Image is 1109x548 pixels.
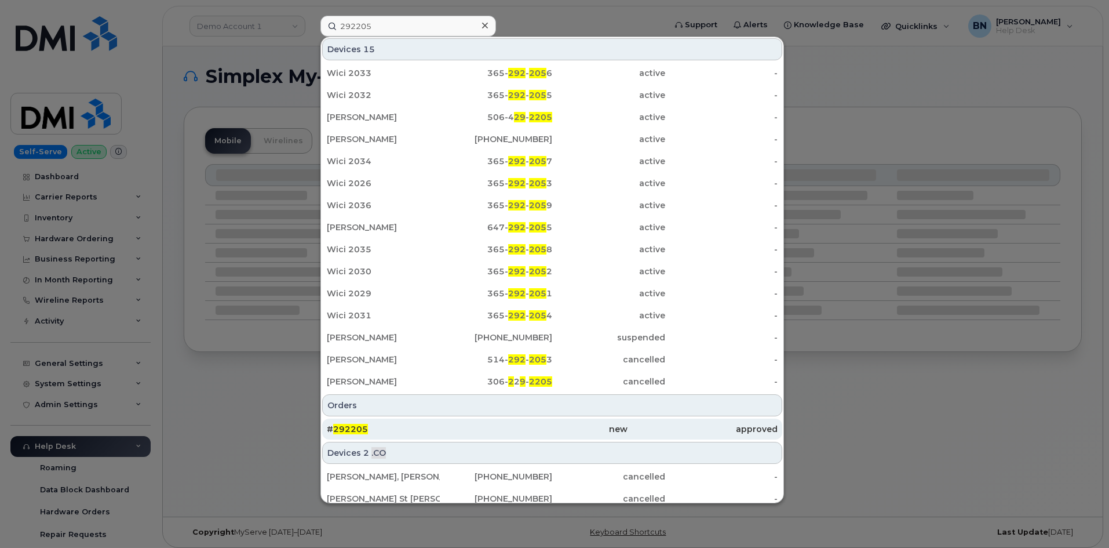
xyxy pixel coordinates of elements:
[322,394,782,416] div: Orders
[508,244,526,255] span: 292
[665,244,778,255] div: -
[529,288,546,299] span: 205
[327,111,440,123] div: [PERSON_NAME]
[322,85,782,106] a: Wici 2032365-292-2055active-
[327,471,440,482] div: [PERSON_NAME], [PERSON_NAME]
[327,177,440,189] div: Wici 2026
[552,111,665,123] div: active
[440,332,553,343] div: [PHONE_NUMBER]
[440,89,553,101] div: 365- - 5
[552,89,665,101] div: active
[665,493,778,505] div: -
[552,332,665,343] div: suspended
[529,90,546,100] span: 205
[665,222,778,233] div: -
[322,129,782,150] a: [PERSON_NAME][PHONE_NUMBER]active-
[327,288,440,299] div: Wici 2029
[529,68,546,78] span: 205
[322,283,782,304] a: Wici 2029365-292-2051active-
[552,155,665,167] div: active
[552,288,665,299] div: active
[665,354,778,365] div: -
[508,90,526,100] span: 292
[327,89,440,101] div: Wici 2032
[440,354,553,365] div: 514- - 3
[665,67,778,79] div: -
[327,354,440,365] div: [PERSON_NAME]
[327,222,440,233] div: [PERSON_NAME]
[552,67,665,79] div: active
[477,423,627,435] div: new
[508,156,526,166] span: 292
[440,266,553,277] div: 365- - 2
[508,354,526,365] span: 292
[440,222,553,233] div: 647- - 5
[665,310,778,321] div: -
[508,200,526,211] span: 292
[665,199,778,211] div: -
[327,199,440,211] div: Wici 2036
[665,155,778,167] div: -
[322,173,782,194] a: Wici 2026365-292-2053active-
[552,177,665,189] div: active
[327,155,440,167] div: Wici 2034
[440,177,553,189] div: 365- - 3
[322,371,782,392] a: [PERSON_NAME]306-229-2205cancelled-
[327,266,440,277] div: Wici 2030
[552,244,665,255] div: active
[322,195,782,216] a: Wici 2036365-292-2059active-
[322,63,782,84] a: Wici 2033365-292-2056active-
[529,222,546,233] span: 205
[529,376,552,387] span: 2205
[665,111,778,123] div: -
[327,376,440,387] div: [PERSON_NAME]
[552,133,665,145] div: active
[322,349,782,370] a: [PERSON_NAME]514-292-2053cancelled-
[327,493,440,505] div: [PERSON_NAME] St [PERSON_NAME] A700
[322,419,782,440] a: #292205newapproved
[322,488,782,509] a: [PERSON_NAME] St [PERSON_NAME] A700[PHONE_NUMBER]cancelled-
[665,89,778,101] div: -
[322,107,782,128] a: [PERSON_NAME]506-429-2205active-
[552,471,665,482] div: cancelled
[520,376,526,387] span: 9
[552,199,665,211] div: active
[665,133,778,145] div: -
[552,222,665,233] div: active
[440,471,553,482] div: [PHONE_NUMBER]
[529,178,546,188] span: 205
[514,112,526,122] span: 29
[508,222,526,233] span: 292
[508,376,514,387] span: 2
[363,43,375,55] span: 15
[552,310,665,321] div: active
[508,266,526,277] span: 292
[665,471,778,482] div: -
[665,266,778,277] div: -
[529,244,546,255] span: 205
[440,133,553,145] div: [PHONE_NUMBER]
[440,67,553,79] div: 365- - 6
[508,178,526,188] span: 292
[322,217,782,238] a: [PERSON_NAME]647-292-2055active-
[327,67,440,79] div: Wici 2033
[665,177,778,189] div: -
[552,266,665,277] div: active
[322,261,782,282] a: Wici 2030365-292-2052active-
[322,327,782,348] a: [PERSON_NAME][PHONE_NUMBER]suspended-
[665,332,778,343] div: -
[529,266,546,277] span: 205
[665,376,778,387] div: -
[529,310,546,321] span: 205
[363,447,369,459] span: 2
[322,466,782,487] a: [PERSON_NAME], [PERSON_NAME][PHONE_NUMBER]cancelled-
[333,424,368,434] span: 292205
[552,493,665,505] div: cancelled
[508,310,526,321] span: 292
[552,354,665,365] div: cancelled
[628,423,778,435] div: approved
[322,38,782,60] div: Devices
[440,376,553,387] div: 306- 2 -
[322,305,782,326] a: Wici 2031365-292-2054active-
[327,310,440,321] div: Wici 2031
